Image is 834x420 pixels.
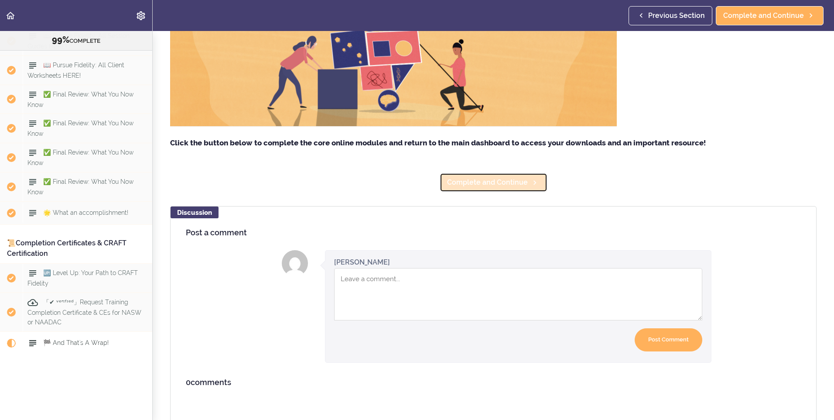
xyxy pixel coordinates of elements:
div: Discussion [171,207,219,218]
span: 99% [52,34,69,45]
input: Post Comment [635,328,702,351]
strong: Click the button below to complete the core online modules and return to the main dashboard to ac... [170,138,706,147]
span: ✅ Final Review: What You Now Know [27,179,133,196]
span: 🌟 What an accomplishment! [43,210,128,217]
div: COMPLETE [11,34,141,46]
span: ✅ Final Review: What You Now Know [27,91,133,108]
span: ✅ Final Review: What You Now Know [27,120,133,137]
span: Complete and Continue [723,10,804,21]
a: Previous Section [629,6,712,25]
span: 「✔ ᵛᵉʳᶦᶠᶦᵉᵈ」Request Training Completion Certificate & CEs for NASW or NAADAC [27,299,141,326]
span: Previous Section [648,10,705,21]
div: [PERSON_NAME] [334,257,390,267]
h4: Post a comment [186,228,801,237]
svg: Back to course curriculum [5,10,16,21]
textarea: Comment box [334,268,702,320]
span: ✅ Final Review: What You Now Know [27,149,133,166]
span: 0 [186,378,191,387]
h4: comments [186,378,801,387]
span: 📖 Pursue Fidelity: All Client Worksheets HERE! [27,62,124,79]
span: Complete and Continue [447,177,528,188]
img: Samantha Bradley [282,250,308,276]
span: 🆙 Level Up: Your Path to CRAFT Fidelity [27,270,138,287]
a: Complete and Continue [440,173,547,192]
svg: Settings Menu [136,10,146,21]
a: Complete and Continue [716,6,824,25]
span: 🏁 And That's A Wrap! [43,340,109,347]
